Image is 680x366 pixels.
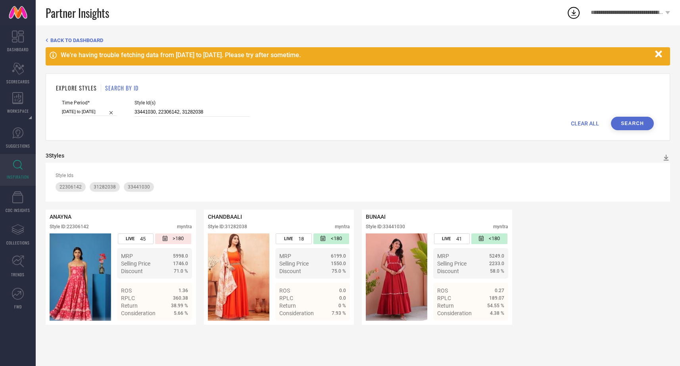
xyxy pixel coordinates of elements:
div: myntra [335,224,350,229]
span: Details [170,324,188,331]
span: 1.36 [179,288,188,293]
span: 41 [456,236,462,242]
span: Consideration [279,310,314,316]
span: 7.93 % [332,310,346,316]
div: myntra [177,224,192,229]
a: Details [162,324,188,331]
span: 0 % [338,303,346,308]
span: RPLC [437,295,451,301]
span: 18 [298,236,304,242]
span: Discount [437,268,459,274]
div: Number of days since the style was first listed on the platform [471,233,507,244]
div: We're having trouble fetching data from [DATE] to [DATE]. Please try after sometime. [61,51,651,59]
span: 54.55 % [487,303,504,308]
span: ROS [437,287,448,294]
span: LIVE [442,236,451,241]
span: 33441030 [128,184,150,190]
span: >180 [173,235,184,242]
input: Select time period [62,108,117,116]
span: Return [437,302,454,309]
span: 75.0 % [332,268,346,274]
input: Enter comma separated style ids e.g. 12345, 67890 [134,108,250,117]
div: myntra [493,224,508,229]
img: Style preview image [50,233,111,321]
span: 22306142 [60,184,82,190]
span: ANAYNA [50,214,71,220]
span: <180 [489,235,500,242]
span: SCORECARDS [6,79,30,85]
span: Return [121,302,138,309]
div: Number of days the style has been live on the platform [118,233,154,244]
span: 4.38 % [490,310,504,316]
span: Time Period* [62,100,117,106]
div: Number of days the style has been live on the platform [434,233,470,244]
div: Click to view image [366,233,427,321]
span: Selling Price [279,260,309,267]
span: 5.66 % [174,310,188,316]
div: 3 Styles [46,152,64,159]
span: Selling Price [437,260,467,267]
span: 0.27 [495,288,504,293]
span: MRP [279,253,291,259]
div: Style ID: 22306142 [50,224,89,229]
span: 5249.0 [489,253,504,259]
span: WORKSPACE [7,108,29,114]
span: RPLC [121,295,135,301]
span: 71.0 % [174,268,188,274]
span: ROS [121,287,132,294]
span: DASHBOARD [7,46,29,52]
span: 38.99 % [171,303,188,308]
a: Details [320,324,346,331]
span: Return [279,302,296,309]
span: MRP [437,253,449,259]
span: 1746.0 [173,261,188,266]
span: 58.0 % [490,268,504,274]
span: ROS [279,287,290,294]
span: Selling Price [121,260,150,267]
div: Style Ids [56,173,660,178]
span: 6199.0 [331,253,346,259]
span: Consideration [437,310,472,316]
img: Style preview image [208,233,269,321]
span: FWD [14,304,22,310]
div: Click to view image [208,233,269,321]
span: 360.38 [173,295,188,301]
h1: SEARCH BY ID [105,84,138,92]
span: CLEAR ALL [571,120,599,127]
button: Search [611,117,654,130]
div: Number of days the style has been live on the platform [276,233,311,244]
span: INSPIRATION [7,174,29,180]
span: 31282038 [94,184,116,190]
div: Style ID: 33441030 [366,224,405,229]
span: Discount [279,268,301,274]
span: 0.0 [339,288,346,293]
div: Number of days since the style was first listed on the platform [313,233,349,244]
span: Discount [121,268,143,274]
span: TRENDS [11,272,25,277]
span: SUGGESTIONS [6,143,30,149]
span: MRP [121,253,133,259]
div: Number of days since the style was first listed on the platform [155,233,191,244]
span: LIVE [126,236,134,241]
span: Details [486,324,504,331]
span: 45 [140,236,146,242]
span: <180 [331,235,342,242]
span: 2233.0 [489,261,504,266]
span: CHANDBAALI [208,214,242,220]
span: 5998.0 [173,253,188,259]
span: Details [328,324,346,331]
span: 0.0 [339,295,346,301]
span: 189.07 [489,295,504,301]
div: Click to view image [50,233,111,321]
div: Style ID: 31282038 [208,224,247,229]
span: 1550.0 [331,261,346,266]
span: LIVE [284,236,293,241]
a: Details [478,324,504,331]
span: CDC INSIGHTS [6,207,30,213]
span: COLLECTIONS [6,240,30,246]
img: Style preview image [366,233,427,321]
div: Back TO Dashboard [46,37,670,43]
span: BUNAAI [366,214,386,220]
span: Style Id(s) [134,100,250,106]
h1: EXPLORE STYLES [56,84,97,92]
